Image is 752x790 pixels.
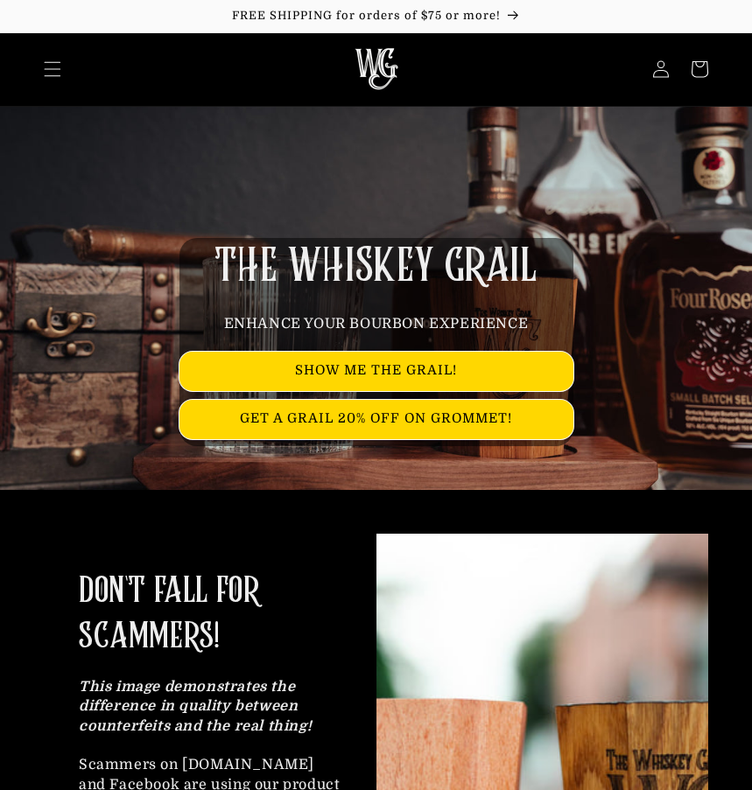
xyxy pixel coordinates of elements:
[179,352,573,391] a: SHOW ME THE GRAIL!
[214,244,537,290] span: THE WHISKEY GRAIL
[33,50,72,88] summary: Menu
[18,9,734,24] p: FREE SHIPPING for orders of $75 or more!
[79,569,341,660] h2: DON'T FALL FOR SCAMMERS!
[79,679,312,734] strong: This image demonstrates the difference in quality between counterfeits and the real thing!
[224,316,529,332] span: ENHANCE YOUR BOURBON EXPERIENCE
[355,48,398,90] img: The Whiskey Grail
[179,400,573,439] a: GET A GRAIL 20% OFF ON GROMMET!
